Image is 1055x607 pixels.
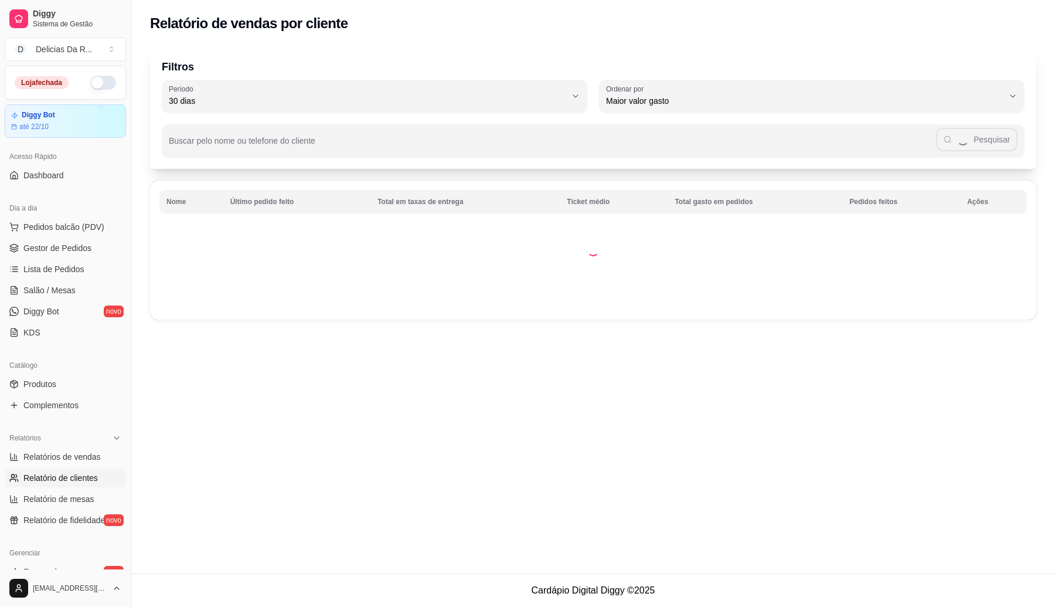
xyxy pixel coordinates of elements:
a: Diggy Botaté 22/10 [5,104,126,138]
footer: Cardápio Digital Diggy © 2025 [131,574,1055,607]
a: Gestor de Pedidos [5,239,126,257]
input: Buscar pelo nome ou telefone do cliente [169,140,936,151]
span: Diggy Bot [23,306,59,317]
a: DiggySistema de Gestão [5,5,126,33]
a: Relatório de fidelidadenovo [5,511,126,530]
a: KDS [5,323,126,342]
span: D [15,43,26,55]
span: Pedidos balcão (PDV) [23,221,104,233]
span: Relatório de mesas [23,493,94,505]
label: Período [169,84,197,94]
a: Relatório de mesas [5,490,126,508]
span: KDS [23,327,40,338]
article: Diggy Bot [22,111,55,120]
span: Relatório de fidelidade [23,514,105,526]
span: Lista de Pedidos [23,263,84,275]
div: Gerenciar [5,544,126,562]
div: Dia a dia [5,199,126,218]
button: Pedidos balcão (PDV) [5,218,126,236]
span: Relatórios de vendas [23,451,101,463]
span: Maior valor gasto [606,95,1003,107]
span: Dashboard [23,169,64,181]
span: Salão / Mesas [23,284,76,296]
span: Sistema de Gestão [33,19,121,29]
a: Complementos [5,396,126,415]
button: [EMAIL_ADDRESS][DOMAIN_NAME] [5,574,126,602]
div: Loading [587,245,599,256]
a: Produtos [5,375,126,394]
a: Entregadoresnovo [5,562,126,581]
a: Lista de Pedidos [5,260,126,279]
h2: Relatório de vendas por cliente [150,14,348,33]
button: Ordenar porMaior valor gasto [599,80,1025,113]
span: [EMAIL_ADDRESS][DOMAIN_NAME] [33,584,107,593]
span: Gestor de Pedidos [23,242,91,254]
span: Produtos [23,378,56,390]
div: Loja fechada [15,76,69,89]
label: Ordenar por [606,84,648,94]
div: Catálogo [5,356,126,375]
span: Entregadores [23,566,73,578]
span: Relatórios [9,433,41,443]
a: Relatórios de vendas [5,447,126,466]
div: Acesso Rápido [5,147,126,166]
span: Relatório de clientes [23,472,98,484]
button: Alterar Status [90,76,116,90]
a: Relatório de clientes [5,469,126,487]
span: 30 dias [169,95,566,107]
span: Complementos [23,399,79,411]
div: Delicias Da R ... [36,43,92,55]
button: Select a team [5,38,126,61]
button: Período30 dias [162,80,587,113]
span: Diggy [33,9,121,19]
a: Salão / Mesas [5,281,126,300]
a: Diggy Botnovo [5,302,126,321]
article: até 22/10 [19,122,49,131]
p: Filtros [162,59,1025,75]
a: Dashboard [5,166,126,185]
